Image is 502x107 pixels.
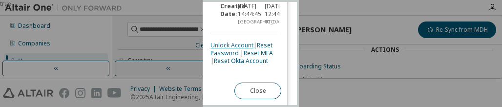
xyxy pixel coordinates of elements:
[214,2,232,26] div: Created Date :
[244,49,273,57] a: Reset MFA
[210,42,279,65] div: | | |
[210,41,272,57] a: Reset Password
[265,18,279,26] div: UTC
[238,18,253,26] div: [GEOGRAPHIC_DATA]/[GEOGRAPHIC_DATA]
[235,83,282,99] button: Close
[210,41,253,49] a: Unlock Account
[214,57,268,65] a: Reset Okta Account
[232,2,259,26] div: [DATE] 14:44:45
[259,2,285,26] div: [DATE] 12:44:45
